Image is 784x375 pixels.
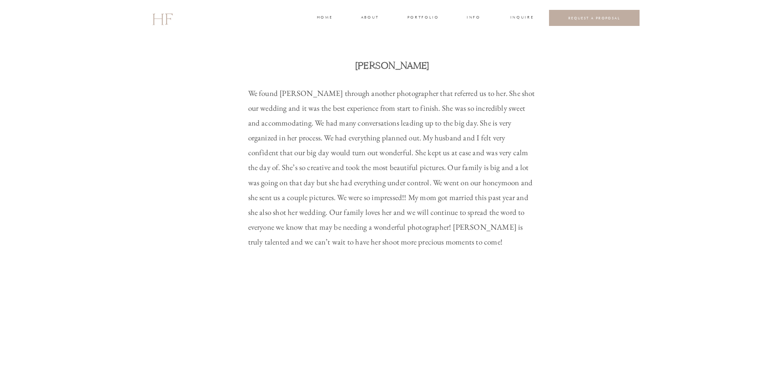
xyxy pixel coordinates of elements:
a: portfolio [407,14,438,22]
a: INFO [466,14,482,22]
a: home [317,14,332,22]
p: We found [PERSON_NAME] through another photographer that referred us to her. She shot our wedding... [248,86,536,249]
a: HF [152,6,172,30]
a: about [361,14,378,22]
a: INQUIRE [510,14,533,22]
h1: [PERSON_NAME] [220,59,565,72]
a: REQUEST A PROPOSAL [556,16,633,20]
